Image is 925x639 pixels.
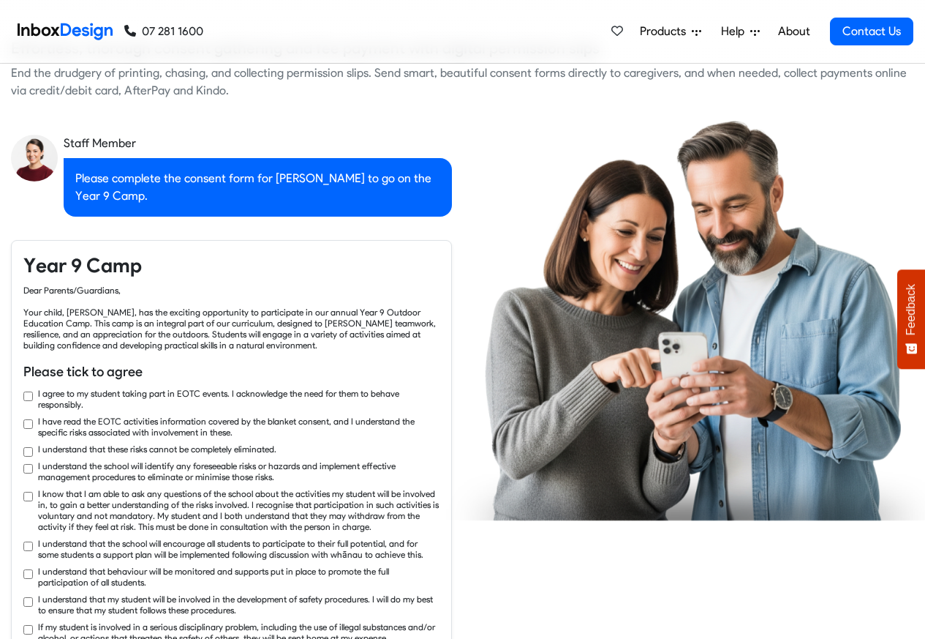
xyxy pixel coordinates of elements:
[38,444,276,455] label: I understand that these risks cannot be completely eliminated.
[38,538,439,560] label: I understand that the school will encourage all students to participate to their full potential, ...
[905,284,918,335] span: Feedback
[64,135,452,152] div: Staff Member
[38,416,439,438] label: I have read the EOTC activities information covered by the blanket consent, and I understand the ...
[38,388,439,410] label: I agree to my student taking part in EOTC events. I acknowledge the need for them to behave respo...
[897,269,925,369] button: Feedback - Show survey
[830,18,913,45] a: Contact Us
[23,253,439,279] h4: Year 9 Camp
[721,23,750,40] span: Help
[38,460,439,482] label: I understand the school will identify any foreseeable risks or hazards and implement effective ma...
[124,23,203,40] a: 07 281 1600
[23,285,439,351] div: Dear Parents/Guardians, Your child, [PERSON_NAME], has the exciting opportunity to participate in...
[38,594,439,616] label: I understand that my student will be involved in the development of safety procedures. I will do ...
[11,64,914,100] div: End the drudgery of printing, chasing, and collecting permission slips. Send smart, beautiful con...
[64,158,452,217] div: Please complete the consent form for [PERSON_NAME] to go on the Year 9 Camp.
[23,362,439,381] h6: Please tick to agree
[715,17,766,46] a: Help
[11,135,58,182] img: staff_avatar.png
[774,17,814,46] a: About
[38,488,439,532] label: I know that I am able to ask any questions of the school about the activities my student will be ...
[640,23,692,40] span: Products
[634,17,707,46] a: Products
[38,566,439,588] label: I understand that behaviour will be monitored and supports put in place to promote the full parti...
